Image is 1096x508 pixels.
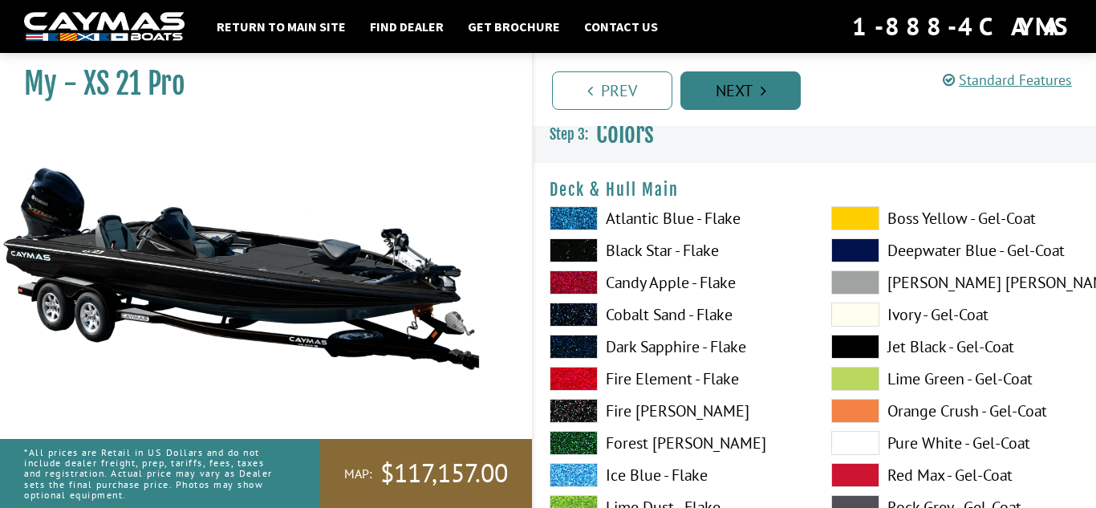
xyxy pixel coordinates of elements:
[550,399,799,423] label: Fire [PERSON_NAME]
[831,431,1081,455] label: Pure White - Gel-Coat
[831,335,1081,359] label: Jet Black - Gel-Coat
[831,238,1081,262] label: Deepwater Blue - Gel-Coat
[550,303,799,327] label: Cobalt Sand - Flake
[534,104,1096,164] h3: Colors
[831,270,1081,295] label: [PERSON_NAME] [PERSON_NAME] - Gel-Coat
[344,465,372,482] span: MAP:
[831,399,1081,423] label: Orange Crush - Gel-Coat
[380,457,508,490] span: $117,157.00
[548,69,1096,110] ul: Pagination
[831,367,1081,391] label: Lime Green - Gel-Coat
[576,16,666,37] a: Contact Us
[320,439,532,508] a: MAP:$117,157.00
[550,463,799,487] label: Ice Blue - Flake
[550,206,799,230] label: Atlantic Blue - Flake
[852,9,1072,44] div: 1-888-4CAYMAS
[209,16,354,37] a: Return to main site
[552,71,672,110] a: Prev
[831,463,1081,487] label: Red Max - Gel-Coat
[24,439,284,508] p: *All prices are Retail in US Dollars and do not include dealer freight, prep, tariffs, fees, taxe...
[550,270,799,295] label: Candy Apple - Flake
[460,16,568,37] a: Get Brochure
[831,206,1081,230] label: Boss Yellow - Gel-Coat
[550,180,1080,200] h4: Deck & Hull Main
[24,12,185,42] img: white-logo-c9c8dbefe5ff5ceceb0f0178aa75bf4bb51f6bca0971e226c86eb53dfe498488.png
[550,238,799,262] label: Black Star - Flake
[550,335,799,359] label: Dark Sapphire - Flake
[24,66,492,102] h1: My - XS 21 Pro
[362,16,452,37] a: Find Dealer
[943,71,1072,89] a: Standard Features
[680,71,801,110] a: Next
[831,303,1081,327] label: Ivory - Gel-Coat
[550,367,799,391] label: Fire Element - Flake
[550,431,799,455] label: Forest [PERSON_NAME]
